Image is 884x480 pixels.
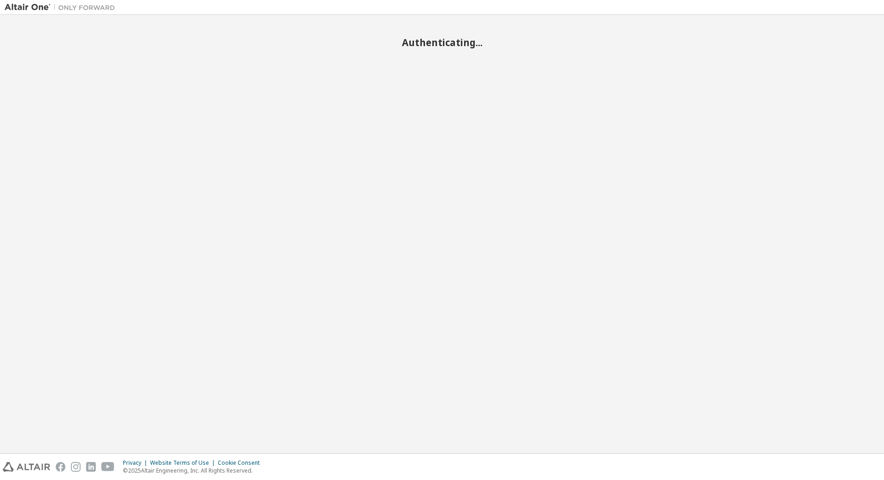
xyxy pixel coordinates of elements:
img: youtube.svg [101,462,115,472]
p: © 2025 Altair Engineering, Inc. All Rights Reserved. [123,467,265,474]
img: instagram.svg [71,462,81,472]
img: linkedin.svg [86,462,96,472]
div: Cookie Consent [218,459,265,467]
img: altair_logo.svg [3,462,50,472]
h2: Authenticating... [5,36,879,48]
div: Privacy [123,459,150,467]
img: Altair One [5,3,120,12]
div: Website Terms of Use [150,459,218,467]
img: facebook.svg [56,462,65,472]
